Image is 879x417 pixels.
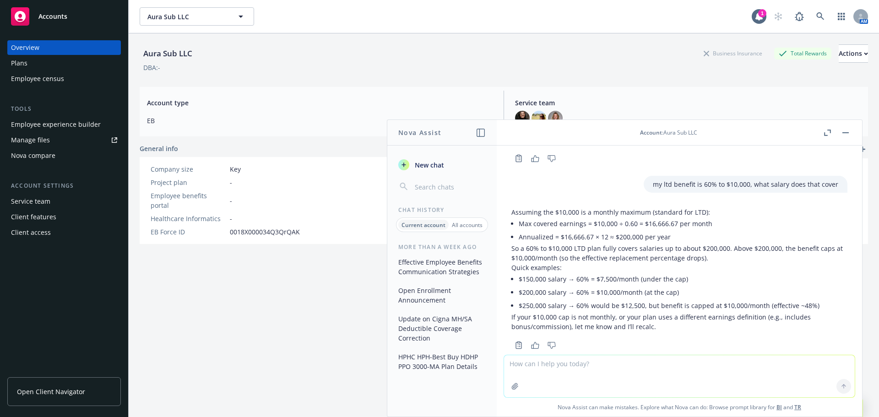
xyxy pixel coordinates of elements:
div: Business Insurance [699,48,767,59]
div: Project plan [151,178,226,187]
li: Annualized = $16,666.67 × 12 ≈ $200,000 per year [519,230,847,244]
a: Nova compare [7,148,121,163]
div: 1 [758,9,766,17]
a: Service team [7,194,121,209]
span: Accounts [38,13,67,20]
button: New chat [395,157,489,173]
div: Company size [151,164,226,174]
a: Client features [7,210,121,224]
p: my ltd benefit is 60% to $10,000, what salary does that cover [653,179,838,189]
img: photo [515,111,530,125]
span: - [230,214,232,223]
span: - [230,196,232,206]
button: Aura Sub LLC [140,7,254,26]
div: Employee census [11,71,64,86]
div: Service team [11,194,50,209]
h1: Nova Assist [398,128,441,137]
span: General info [140,144,178,153]
div: Client features [11,210,56,224]
svg: Copy to clipboard [515,154,523,162]
p: Quick examples: [511,263,847,272]
p: Assuming the $10,000 is a monthly maximum (standard for LTD): [511,207,847,217]
span: Service team [515,98,861,108]
button: HPHC HPH-Best Buy HDHP PPO 3000-MA Plan Details [395,349,489,374]
span: - [230,178,232,187]
button: Effective Employee Benefits Communication Strategies [395,255,489,279]
img: photo [548,111,563,125]
a: Manage files [7,133,121,147]
p: Current account [402,221,445,229]
div: Actions [839,45,868,62]
a: BI [776,403,782,411]
span: Open Client Navigator [17,387,85,396]
div: Employee benefits portal [151,191,226,210]
span: Account type [147,98,493,108]
div: Overview [11,40,39,55]
div: Manage files [11,133,50,147]
div: Healthcare Informatics [151,214,226,223]
span: Aura Sub LLC [147,12,227,22]
img: photo [532,111,546,125]
button: Thumbs down [544,152,559,165]
span: 0018X000034Q3QrQAK [230,227,300,237]
a: Report a Bug [790,7,808,26]
div: Chat History [387,206,497,214]
a: Accounts [7,4,121,29]
a: Overview [7,40,121,55]
div: Total Rewards [774,48,831,59]
div: Client access [11,225,51,240]
input: Search chats [413,180,486,193]
button: Actions [839,44,868,63]
a: Start snowing [769,7,787,26]
a: add [857,144,868,155]
span: Key [230,164,241,174]
span: Account [640,129,662,136]
a: Employee experience builder [7,117,121,132]
span: New chat [413,160,444,170]
li: $150,000 salary → 60% = $7,500/month (under the cap) [519,272,847,286]
div: EB Force ID [151,227,226,237]
span: EB [147,116,493,125]
span: Nova Assist can make mistakes. Explore what Nova can do: Browse prompt library for and [500,398,858,417]
button: Thumbs down [544,339,559,352]
div: DBA: - [143,63,160,72]
p: If your $10,000 cap is not monthly, or your plan uses a different earnings definition (e.g., incl... [511,312,847,331]
p: So a 60% to $10,000 LTD plan fully covers salaries up to about $200,000. Above $200,000, the bene... [511,244,847,263]
a: Employee census [7,71,121,86]
li: $200,000 salary → 60% = $10,000/month (at the cap) [519,286,847,299]
a: Search [811,7,830,26]
a: Plans [7,56,121,70]
li: $250,000 salary → 60% would be $12,500, but benefit is capped at $10,000/month (effective ~48%) [519,299,847,312]
div: Nova compare [11,148,55,163]
a: Client access [7,225,121,240]
div: Employee experience builder [11,117,101,132]
a: TR [794,403,801,411]
a: Switch app [832,7,851,26]
p: All accounts [452,221,483,229]
div: Plans [11,56,27,70]
div: More than a week ago [387,243,497,251]
button: Open Enrollment Announcement [395,283,489,308]
button: Update on Cigna MH/SA Deductible Coverage Correction [395,311,489,346]
div: : Aura Sub LLC [640,129,697,136]
li: Max covered earnings = $10,000 ÷ 0.60 = $16,666.67 per month [519,217,847,230]
div: Aura Sub LLC [140,48,196,60]
div: Tools [7,104,121,114]
div: Account settings [7,181,121,190]
svg: Copy to clipboard [515,341,523,349]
